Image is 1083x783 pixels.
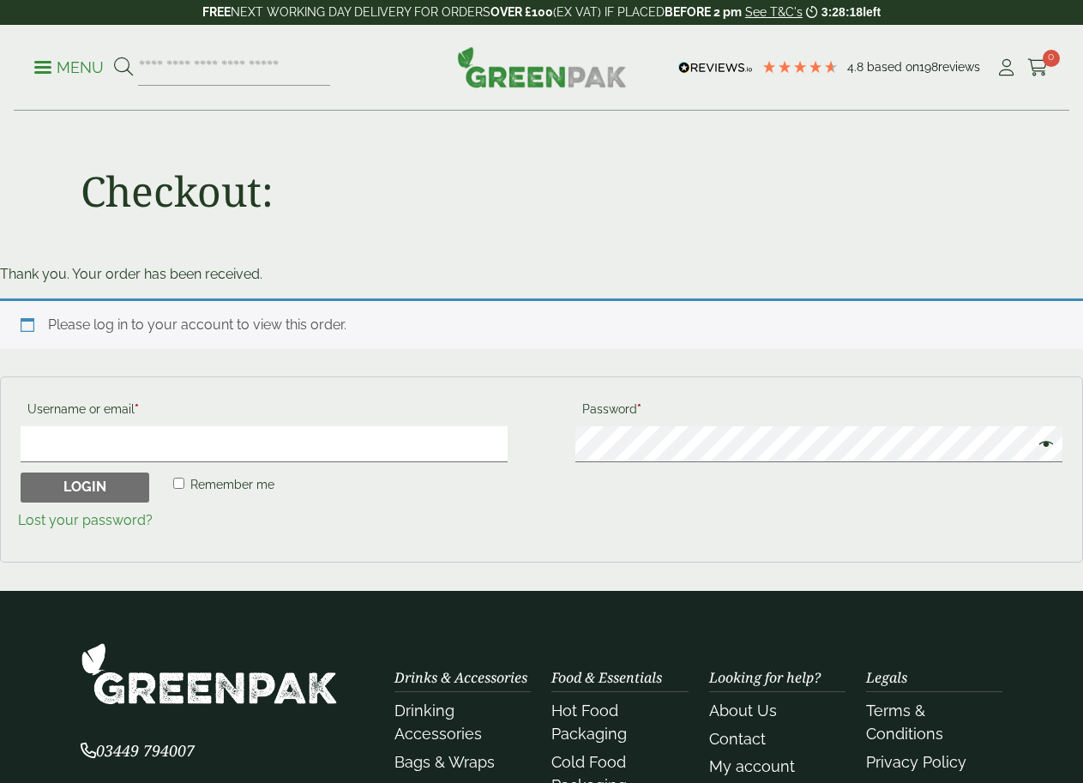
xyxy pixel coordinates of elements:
a: 0 [1027,55,1049,81]
span: 4.8 [847,60,867,74]
a: Privacy Policy [866,753,966,771]
label: Username or email [21,397,508,426]
a: Hot Food Packaging [551,702,627,743]
a: 03449 794007 [81,744,195,760]
img: REVIEWS.io [678,62,753,74]
a: Terms & Conditions [866,702,943,743]
span: left [863,5,881,19]
a: See T&C's [745,5,803,19]
p: Menu [34,57,104,78]
a: Contact [709,730,766,748]
strong: FREE [202,5,231,19]
span: Based on [867,60,919,74]
a: Menu [34,57,104,75]
button: Login [21,473,149,503]
a: Drinking Accessories [394,702,482,743]
span: reviews [938,60,980,74]
a: My account [709,757,795,775]
input: Remember me [173,478,184,489]
div: 4.79 Stars [761,59,839,75]
span: 198 [919,60,938,74]
a: About Us [709,702,777,720]
label: Password [575,397,1062,426]
strong: BEFORE 2 pm [665,5,742,19]
span: Remember me [190,478,274,491]
span: 0 [1043,50,1060,67]
img: GreenPak Supplies [81,642,338,705]
img: GreenPak Supplies [457,46,627,87]
i: Cart [1027,59,1049,76]
span: 03449 794007 [81,740,195,761]
a: Bags & Wraps [394,753,495,771]
strong: OVER £100 [490,5,553,19]
i: My Account [996,59,1017,76]
h1: Checkout: [81,166,274,216]
a: Lost your password? [18,512,153,528]
span: 3:28:18 [821,5,863,19]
